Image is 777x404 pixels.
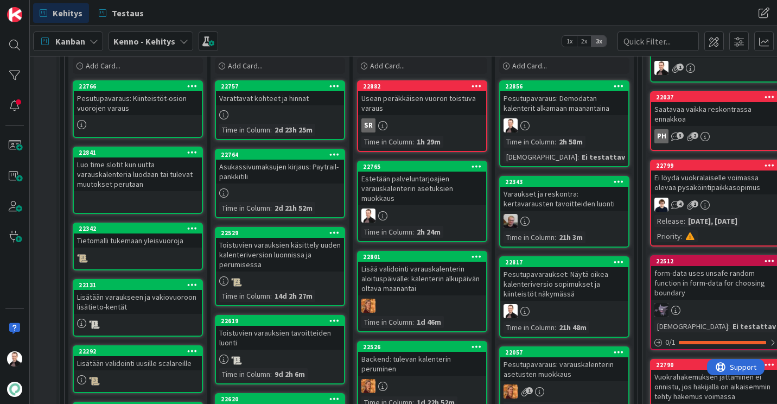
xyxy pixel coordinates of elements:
div: 22856Pesutupavaraus: Demodatan kalenterit alkamaan maanantaina [500,81,628,115]
a: 22766Pesutupavaraus: Kiinteistöt-osion vuorojen varaus [73,80,203,138]
div: 22856 [500,81,628,91]
div: 22342 [79,225,202,232]
div: 22529 [216,228,344,238]
div: Luo time slotit kun uutta varauskalenteria luodaan tai tulevat muutokset perutaan [74,157,202,191]
div: Lisätään varaukseen ja vakiovuoroon lisätieto-kentät [74,290,202,314]
div: 9d 2h 6m [272,368,308,380]
img: VP [654,61,668,75]
div: 22526 [358,342,486,352]
a: 22343Varaukset ja reskontra: kertavarausten tavoitteiden luontiJHTime in Column:21h 3m [499,176,629,248]
div: 22292Lisätään validointi uusille scalareille [74,346,202,370]
div: 22882Usean peräkkäisen vuoron toistuva varaus [358,81,486,115]
div: 22131 [79,281,202,289]
div: 1h 29m [414,136,443,148]
div: 22057 [505,349,628,356]
div: 22529Toistuvien varauksien käsittely uuden kalenteriversion luonnissa ja perumisessa [216,228,344,272]
span: : [412,136,414,148]
div: 22292 [79,348,202,355]
div: 22757Varattavat kohteet ja hinnat [216,81,344,105]
div: 22057 [500,348,628,357]
img: TL [361,379,375,393]
div: 22764 [221,151,344,159]
div: 22131 [74,280,202,290]
div: [DEMOGRAPHIC_DATA] [654,320,728,332]
div: Time in Column [504,321,555,333]
div: Time in Column [361,316,412,328]
img: Visit kanbanzone.com [7,7,22,22]
div: Time in Column [219,124,270,136]
span: 2 [691,132,698,139]
div: 22801 [358,252,486,262]
span: Testaus [112,7,144,20]
img: TL [504,384,518,399]
span: : [681,230,683,242]
div: Pesutupavaraus: varauskalenterin asetusten muokkaus [500,357,628,381]
div: [DEMOGRAPHIC_DATA] [504,151,577,163]
div: 1d 46m [414,316,444,328]
div: Pesutupavaraus: Demodatan kalenterit alkamaan maanantaina [500,91,628,115]
span: Support [23,2,49,15]
div: 22757 [216,81,344,91]
div: Varaukset ja reskontra: kertavarausten tavoitteiden luonti [500,187,628,211]
div: Time in Column [219,202,270,214]
div: 21h 3m [556,231,585,243]
div: TL [358,379,486,393]
a: Testaus [92,3,150,23]
div: Time in Column [361,226,412,238]
div: 22343 [500,177,628,187]
div: 22343Varaukset ja reskontra: kertavarausten tavoitteiden luonti [500,177,628,211]
div: Time in Column [361,136,412,148]
a: 22765Estetään palveluntarjoajien varauskalenterin asetuksien muokkausVPTime in Column:2h 24m [357,161,487,242]
span: 1 [526,387,533,394]
div: Usean peräkkäisen vuoron toistuva varaus [358,91,486,115]
div: PH [654,129,668,143]
div: Ei testattavi... [579,151,636,163]
div: 22619Toistuvien varauksien tavoitteiden luonti [216,316,344,350]
img: VP [504,304,518,318]
span: : [270,124,272,136]
div: 22801Lisää validointi varauskalenterin aloituspäivälle: kalenterin alkupäivän oltava maanantai [358,252,486,295]
span: 0 / 1 [665,337,676,348]
span: Kehitys [53,7,82,20]
input: Quick Filter... [617,31,699,51]
span: Add Card... [370,61,405,71]
div: 22620 [216,394,344,404]
div: TL [358,299,486,313]
img: JH [504,214,518,228]
div: VP [358,209,486,223]
div: 22817 [505,258,628,266]
span: Add Card... [86,61,120,71]
a: 22619Toistuvien varauksien tavoitteiden luontiTime in Column:9d 2h 6m [215,315,345,384]
span: : [555,321,556,333]
div: Asukassivumaksujen kirjaus: Paytrail-pankkitili [216,160,344,184]
a: Kehitys [33,3,89,23]
div: Toistuvien varauksien tavoitteiden luonti [216,326,344,350]
div: SR [361,118,375,132]
a: 22856Pesutupavaraus: Demodatan kalenterit alkamaan maanantainaVPTime in Column:2h 58m[DEMOGRAPHIC... [499,80,629,167]
div: Time in Column [219,290,270,302]
div: 2d 21h 52m [272,202,315,214]
div: 14d 2h 27m [272,290,315,302]
div: 22764Asukassivumaksujen kirjaus: Paytrail-pankkitili [216,150,344,184]
div: Toistuvien varauksien käsittely uuden kalenteriversion luonnissa ja perumisessa [216,238,344,272]
div: 22764 [216,150,344,160]
div: JH [500,214,628,228]
div: 22057Pesutupavaraus: varauskalenterin asetusten muokkaus [500,348,628,381]
a: 22764Asukassivumaksujen kirjaus: Paytrail-pankkitiliTime in Column:2d 21h 52m [215,149,345,218]
div: 22342 [74,224,202,233]
a: 22817Pesutupavaraukset: Näytä oikea kalenteriversio sopimukset ja kiinteistöt näkymässäVPTime in ... [499,256,629,338]
span: 3 [677,132,684,139]
div: SR [358,118,486,132]
span: 2x [577,36,591,47]
div: [DATE], [DATE] [685,215,740,227]
span: : [412,226,414,238]
span: 3x [591,36,606,47]
span: Add Card... [512,61,547,71]
a: 22882Usean peräkkäisen vuoron toistuva varausSRTime in Column:1h 29m [357,80,487,152]
div: 22620 [221,395,344,403]
span: 1x [562,36,577,47]
span: : [412,316,414,328]
div: Lisätään validointi uusille scalareille [74,356,202,370]
div: 22841 [74,148,202,157]
div: Release [654,215,684,227]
